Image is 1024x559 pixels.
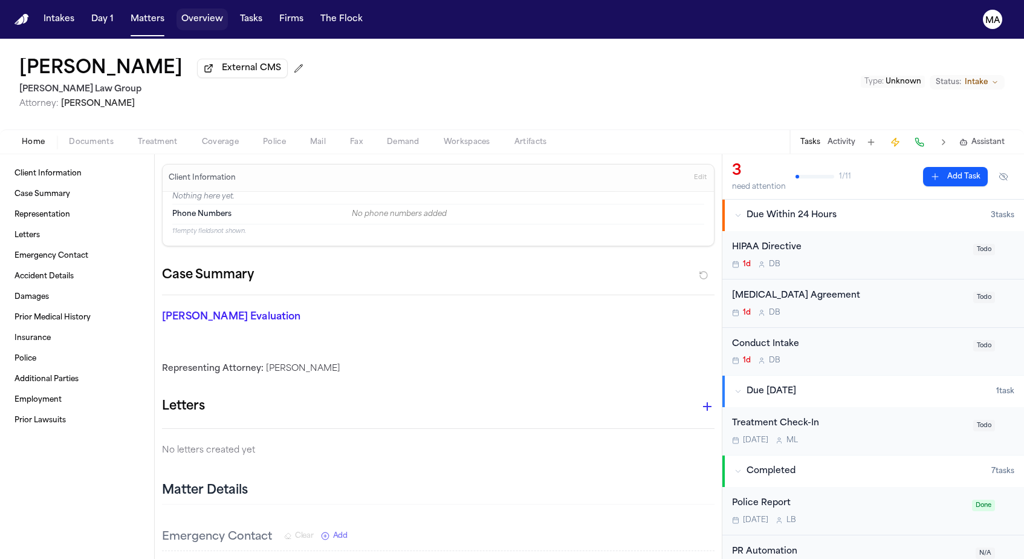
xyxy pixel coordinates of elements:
[732,162,786,181] div: 3
[959,137,1005,147] button: Assistant
[996,387,1014,396] span: 1 task
[222,62,281,74] span: External CMS
[972,500,995,511] span: Done
[10,349,144,368] a: Police
[887,134,904,151] button: Create Immediate Task
[333,531,348,541] span: Add
[732,338,966,351] div: Conduct Intake
[162,529,272,546] h3: Emergency Contact
[743,515,768,525] span: [DATE]
[743,356,751,365] span: 1d
[15,333,51,343] span: Insurance
[10,185,144,204] a: Case Summary
[316,8,368,30] button: The Flock
[786,436,798,445] span: M L
[235,8,267,30] a: Tasks
[162,397,205,416] h1: Letters
[690,168,710,188] button: Edit
[197,59,288,78] button: External CMS
[15,230,40,240] span: Letters
[973,244,995,255] span: Todo
[15,292,49,302] span: Damages
[923,167,988,186] button: Add Task
[828,137,855,147] button: Activity
[10,267,144,286] a: Accident Details
[863,134,880,151] button: Add Task
[444,137,490,147] span: Workspaces
[936,77,961,87] span: Status:
[976,548,995,559] span: N/A
[295,531,314,541] span: Clear
[39,8,79,30] button: Intakes
[732,497,965,511] div: Police Report
[321,531,348,541] button: Add New
[973,420,995,431] span: Todo
[162,482,248,499] h2: Matter Details
[126,8,169,30] button: Matters
[10,246,144,266] a: Emergency Contact
[769,308,780,318] span: D B
[769,356,780,365] span: D B
[747,209,837,221] span: Due Within 24 Hours
[722,200,1024,231] button: Due Within 24 Hours3tasks
[985,16,1000,25] text: MA
[172,192,704,204] p: Nothing here yet.
[19,58,183,80] button: Edit matter name
[19,58,183,80] h1: [PERSON_NAME]
[274,8,308,30] button: Firms
[172,227,704,236] p: 11 empty fields not shown.
[722,407,1024,455] div: Open task: Treatment Check-In
[732,545,968,559] div: PR Automation
[86,8,118,30] button: Day 1
[973,292,995,303] span: Todo
[172,209,232,219] span: Phone Numbers
[263,137,286,147] span: Police
[747,385,796,397] span: Due [DATE]
[15,313,91,322] span: Prior Medical History
[743,436,768,445] span: [DATE]
[732,182,786,192] div: need attention
[310,137,326,147] span: Mail
[162,364,264,373] span: Representing Attorney:
[387,137,420,147] span: Demand
[15,14,29,25] a: Home
[971,137,1005,147] span: Assistant
[864,78,884,85] span: Type :
[162,443,715,458] p: No letters created yet
[722,456,1024,487] button: Completed7tasks
[15,395,62,405] span: Employment
[10,390,144,410] a: Employment
[15,272,74,281] span: Accident Details
[732,417,966,431] div: Treatment Check-In
[69,137,114,147] span: Documents
[10,411,144,430] a: Prior Lawsuits
[886,78,921,85] span: Unknown
[22,137,45,147] span: Home
[15,14,29,25] img: Finch Logo
[350,137,363,147] span: Fax
[138,137,178,147] span: Treatment
[722,279,1024,328] div: Open task: Retainer Agreement
[15,251,88,261] span: Emergency Contact
[991,466,1014,476] span: 7 task s
[19,82,308,97] h2: [PERSON_NAME] Law Group
[993,167,1014,186] button: Hide completed tasks (⌘⇧H)
[162,310,337,324] p: [PERSON_NAME] Evaluation
[15,210,70,220] span: Representation
[10,329,144,348] a: Insurance
[973,340,995,351] span: Todo
[911,134,928,151] button: Make a Call
[800,137,820,147] button: Tasks
[769,260,780,269] span: D B
[352,209,704,219] div: No phone numbers added
[162,363,715,375] div: [PERSON_NAME]
[786,515,796,525] span: L B
[15,354,36,364] span: Police
[861,76,925,88] button: Edit Type: Unknown
[177,8,228,30] button: Overview
[166,173,238,183] h3: Client Information
[839,172,851,181] span: 1 / 11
